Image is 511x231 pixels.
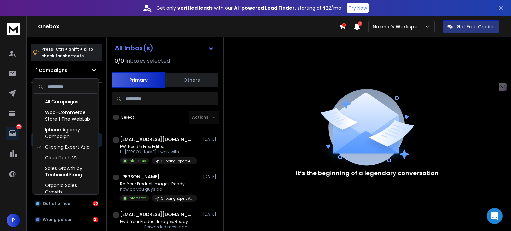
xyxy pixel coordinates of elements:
div: Woo-Commerce Store | The WebLab [34,107,97,124]
div: Open Intercom Messenger [487,208,503,224]
div: Organic Sales Growth [34,180,97,197]
h3: Inboxes selected [125,57,170,65]
h1: All Inbox(s) [115,45,153,51]
strong: AI-powered Lead Finder, [234,5,296,11]
h3: Filters [31,88,102,97]
p: [DATE] [203,212,218,217]
p: 427 [16,124,22,129]
p: Interested [129,158,146,163]
p: Out of office [43,201,70,206]
label: Select [121,115,134,120]
p: Get only with our starting at $22/mo [156,5,341,11]
h1: [EMAIL_ADDRESS][DOMAIN_NAME] [120,211,193,218]
p: It’s the beginning of a legendary conversation [296,169,439,178]
p: Clipping Expert Asia [161,159,193,164]
h1: [PERSON_NAME] [120,173,160,180]
p: ---------- Forwarded message --------- From: [PERSON_NAME] [120,224,200,230]
img: logo [7,23,20,35]
span: P [7,214,20,227]
p: Wrong person [43,217,73,222]
div: Clipping Expert Asia [34,142,97,152]
p: Get Free Credits [457,23,495,30]
p: FW: Need 5 Free Edited [120,144,197,149]
span: Ctrl + Shift + k [55,45,87,53]
h1: [EMAIL_ADDRESS][DOMAIN_NAME] [120,136,193,143]
p: Press to check for shortcuts. [41,46,93,59]
button: Others [165,73,218,87]
div: 21 [93,217,98,222]
button: Primary [112,72,165,88]
p: [DATE] [203,174,218,179]
strong: verified leads [177,5,213,11]
div: Sales Growth by Technical Fixing [34,163,97,180]
h1: Onebox [38,23,339,31]
div: 20 [93,201,98,206]
p: [DATE] [203,137,218,142]
h1: 1 Campaigns [36,67,67,74]
div: Iphone Agency Campaign [34,124,97,142]
p: Nazmul's Workspace [373,23,424,30]
div: CloudTech V2 [34,152,97,163]
p: how do you guys do [120,187,197,192]
span: 19 [358,21,362,26]
p: Fwd: Your Product Images, Ready [120,219,200,224]
p: Interested [129,196,146,201]
p: Try Now [349,5,367,11]
p: Re: Your Product Images, Ready [120,181,197,187]
p: Hi [PERSON_NAME], I work with [120,149,197,155]
p: Clipping Expert Asia [161,196,193,201]
span: 0 / 0 [115,57,124,65]
div: All Campaigns [34,96,97,107]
